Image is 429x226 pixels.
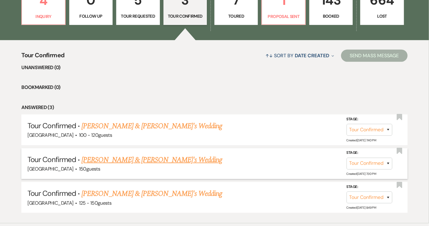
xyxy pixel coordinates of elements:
[295,52,329,59] span: Date Created
[266,52,273,59] span: ↑↓
[347,138,376,142] span: Created: [DATE] 7:40 PM
[27,200,73,206] span: [GEOGRAPHIC_DATA]
[347,184,392,190] label: Stage:
[266,13,301,20] p: Proposal Sent
[27,132,73,138] span: [GEOGRAPHIC_DATA]
[81,188,222,199] a: [PERSON_NAME] & [PERSON_NAME]'s Wedding
[81,154,222,165] a: [PERSON_NAME] & [PERSON_NAME]'s Wedding
[79,200,111,206] span: 125 - 150 guests
[364,13,400,19] p: Lost
[27,189,76,198] span: Tour Confirmed
[263,48,337,64] button: Sort By Date Created
[120,13,156,19] p: Tour Requested
[21,83,407,91] li: Bookmarked (0)
[81,121,222,132] a: [PERSON_NAME] & [PERSON_NAME]'s Wedding
[347,172,376,176] span: Created: [DATE] 7:30 PM
[347,116,392,123] label: Stage:
[79,166,100,172] span: 150 guests
[218,13,254,19] p: Toured
[27,121,76,130] span: Tour Confirmed
[26,13,61,20] p: Inquiry
[73,13,109,19] p: Follow Up
[347,150,392,157] label: Stage:
[27,155,76,164] span: Tour Confirmed
[313,13,349,19] p: Booked
[79,132,112,138] span: 100 - 120 guests
[21,51,64,64] span: Tour Confirmed
[21,104,407,111] li: Answered (3)
[347,206,376,210] span: Created: [DATE] 8:49 PM
[341,50,408,62] button: Send Mass Message
[168,13,203,19] p: Tour Confirmed
[21,64,407,72] li: Unanswered (0)
[27,166,73,172] span: [GEOGRAPHIC_DATA]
